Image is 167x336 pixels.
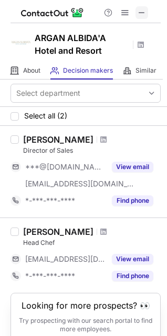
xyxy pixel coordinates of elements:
p: Try prospecting with our search portal to find more employees. [18,317,153,333]
span: ***@[DOMAIN_NAME] [25,162,106,172]
span: [EMAIL_ADDRESS][DOMAIN_NAME] [25,179,134,189]
span: About [23,66,40,75]
button: Reveal Button [112,195,153,206]
header: Looking for more prospects? 👀 [22,301,150,310]
button: Reveal Button [112,254,153,264]
img: ContactOut v5.3.10 [21,6,84,19]
div: Head Chef [23,238,161,248]
div: [PERSON_NAME] [23,134,93,145]
span: [EMAIL_ADDRESS][DOMAIN_NAME] [25,254,106,264]
button: Reveal Button [112,271,153,281]
span: Select all (2) [24,112,67,120]
div: Director of Sales [23,146,161,155]
div: Select department [16,88,80,98]
img: c04b4dee47a16520a7fe9c06f0ae522d [11,32,32,53]
span: Decision makers [63,66,113,75]
h1: ARGAN ALBIDA'A Hotel and Resort [35,32,129,57]
div: [PERSON_NAME] [23,226,93,237]
button: Reveal Button [112,162,153,172]
span: Similar [135,66,156,75]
